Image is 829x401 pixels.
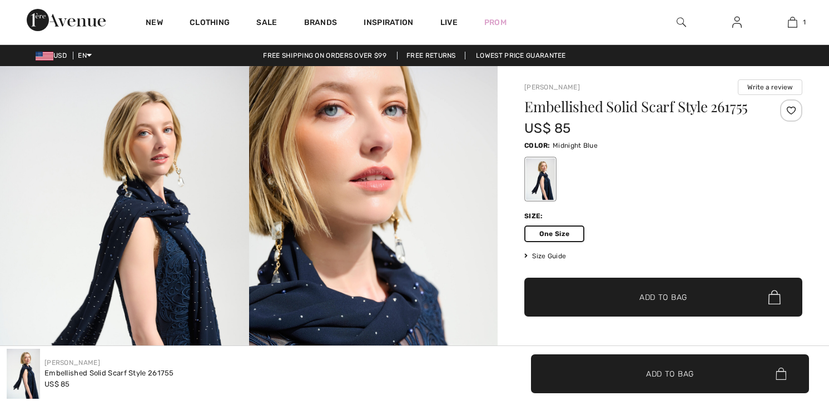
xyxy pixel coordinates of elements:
[254,52,395,59] a: Free shipping on orders over $99
[524,83,580,91] a: [PERSON_NAME]
[484,17,507,28] a: Prom
[677,16,686,29] img: search the website
[524,121,571,136] span: US$ 85
[44,368,174,379] div: Embellished Solid Scarf Style 261755
[765,16,820,29] a: 1
[803,17,806,27] span: 1
[256,18,277,29] a: Sale
[146,18,163,29] a: New
[304,18,337,29] a: Brands
[440,17,458,28] a: Live
[44,359,100,367] a: [PERSON_NAME]
[639,292,687,303] span: Add to Bag
[788,16,797,29] img: My Bag
[364,18,413,29] span: Inspiration
[78,52,92,59] span: EN
[524,142,550,149] span: Color:
[36,52,71,59] span: USD
[524,99,756,114] h1: Embellished Solid Scarf Style 261755
[44,380,70,388] span: US$ 85
[524,251,566,261] span: Size Guide
[36,52,53,61] img: US Dollar
[524,225,584,242] span: One Size
[723,16,751,29] a: Sign In
[397,52,465,59] a: Free Returns
[467,52,575,59] a: Lowest Price Guarantee
[524,278,802,317] button: Add to Bag
[190,18,230,29] a: Clothing
[531,354,809,393] button: Add to Bag
[7,349,40,399] img: Embellished Solid Scarf Style 261755
[524,211,545,221] div: Size:
[732,16,742,29] img: My Info
[27,9,106,31] img: 1ère Avenue
[776,368,786,380] img: Bag.svg
[646,368,694,379] span: Add to Bag
[738,79,802,95] button: Write a review
[553,142,598,149] span: Midnight Blue
[526,158,555,200] div: Midnight Blue
[768,290,781,304] img: Bag.svg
